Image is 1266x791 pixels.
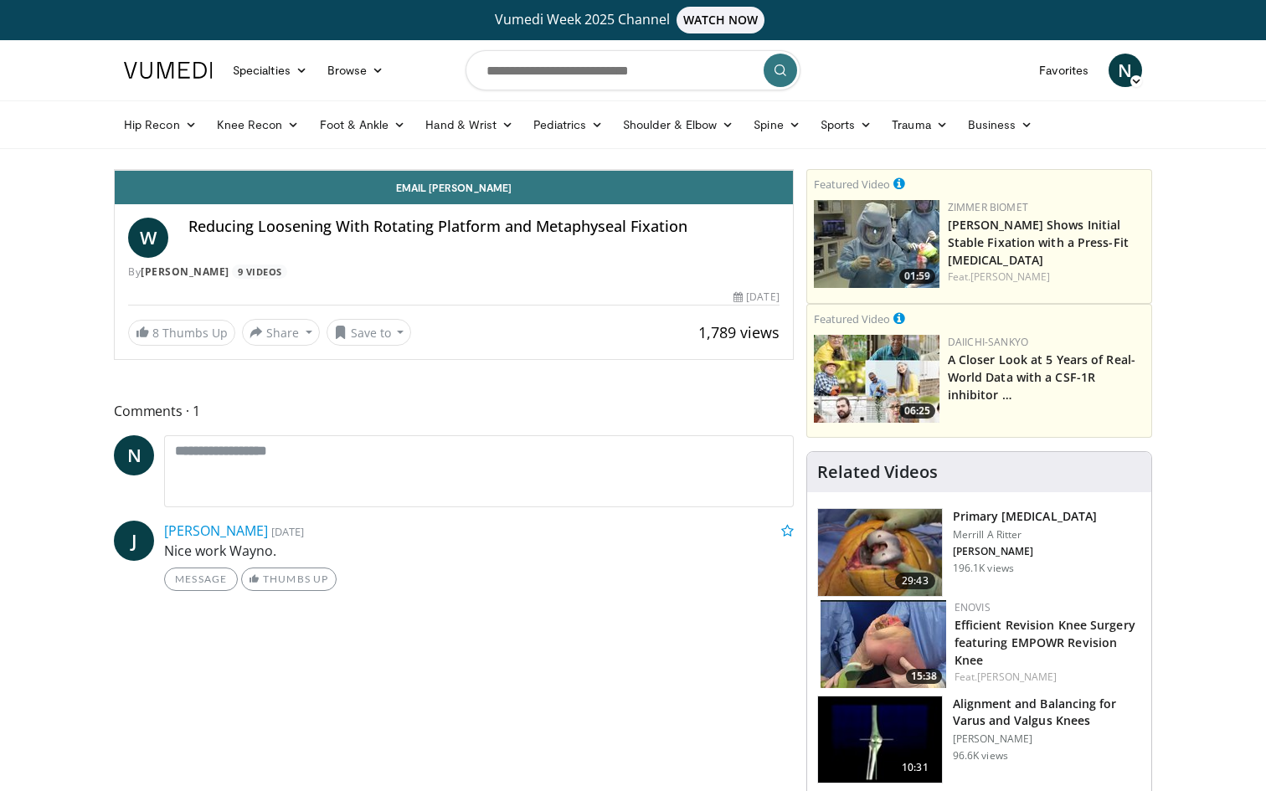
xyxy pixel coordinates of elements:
[317,54,394,87] a: Browse
[955,600,991,614] a: Enovis
[164,541,794,561] p: Nice work Wayno.
[953,749,1008,763] p: 96.6K views
[128,218,168,258] a: W
[415,108,523,141] a: Hand & Wrist
[953,508,1097,525] h3: Primary [MEDICAL_DATA]
[327,319,412,346] button: Save to
[115,170,793,171] video-js: Video Player
[953,562,1014,575] p: 196.1K views
[953,545,1097,558] p: [PERSON_NAME]
[818,509,942,596] img: 297061_3.png.150x105_q85_crop-smart_upscale.jpg
[953,696,1141,729] h3: Alignment and Balancing for Varus and Valgus Knees
[895,573,935,589] span: 29:43
[733,290,779,305] div: [DATE]
[698,322,780,342] span: 1,789 views
[114,108,207,141] a: Hip Recon
[814,335,939,423] img: 93c22cae-14d1-47f0-9e4a-a244e824b022.png.150x105_q85_crop-smart_upscale.jpg
[953,732,1141,746] p: [PERSON_NAME]
[613,108,744,141] a: Shoulder & Elbow
[114,521,154,561] a: J
[821,600,946,688] img: 2c6dc023-217a-48ee-ae3e-ea951bf834f3.150x105_q85_crop-smart_upscale.jpg
[232,265,287,279] a: 9 Videos
[126,7,1140,33] a: Vumedi Week 2025 ChannelWATCH NOW
[223,54,317,87] a: Specialties
[899,269,935,284] span: 01:59
[817,696,1141,784] a: 10:31 Alignment and Balancing for Varus and Valgus Knees [PERSON_NAME] 96.6K views
[895,759,935,776] span: 10:31
[817,508,1141,597] a: 29:43 Primary [MEDICAL_DATA] Merrill A Ritter [PERSON_NAME] 196.1K views
[814,200,939,288] img: 6bc46ad6-b634-4876-a934-24d4e08d5fac.150x105_q85_crop-smart_upscale.jpg
[955,670,1138,685] div: Feat.
[814,311,890,326] small: Featured Video
[271,524,304,539] small: [DATE]
[882,108,958,141] a: Trauma
[821,600,946,688] a: 15:38
[948,200,1028,214] a: Zimmer Biomet
[128,320,235,346] a: 8 Thumbs Up
[152,325,159,341] span: 8
[977,670,1057,684] a: [PERSON_NAME]
[115,171,793,204] a: Email [PERSON_NAME]
[814,335,939,423] a: 06:25
[1109,54,1142,87] a: N
[814,200,939,288] a: 01:59
[958,108,1043,141] a: Business
[114,435,154,475] a: N
[114,400,794,422] span: Comments 1
[241,568,336,591] a: Thumbs Up
[955,617,1135,668] a: Efficient Revision Knee Surgery featuring EMPOWR Revision Knee
[677,7,765,33] span: WATCH NOW
[818,696,942,783] img: 38523_0000_3.png.150x105_q85_crop-smart_upscale.jpg
[207,108,310,141] a: Knee Recon
[948,335,1028,349] a: Daiichi-Sankyo
[744,108,810,141] a: Spine
[906,669,942,684] span: 15:38
[310,108,416,141] a: Foot & Ankle
[970,270,1050,284] a: [PERSON_NAME]
[141,265,229,279] a: [PERSON_NAME]
[814,177,890,192] small: Featured Video
[523,108,613,141] a: Pediatrics
[811,108,883,141] a: Sports
[128,265,780,280] div: By
[948,352,1135,403] a: A Closer Look at 5 Years of Real-World Data with a CSF-1R inhibitor …
[242,319,320,346] button: Share
[164,521,268,540] a: [PERSON_NAME]
[188,218,780,236] h4: Reducing Loosening With Rotating Platform and Metaphyseal Fixation
[948,270,1145,285] div: Feat.
[953,528,1097,542] p: Merrill A Ritter
[948,217,1129,268] a: [PERSON_NAME] Shows Initial Stable Fixation with a Press-Fit [MEDICAL_DATA]
[164,568,238,591] a: Message
[817,462,938,482] h4: Related Videos
[124,62,213,79] img: VuMedi Logo
[466,50,800,90] input: Search topics, interventions
[899,403,935,419] span: 06:25
[1029,54,1099,87] a: Favorites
